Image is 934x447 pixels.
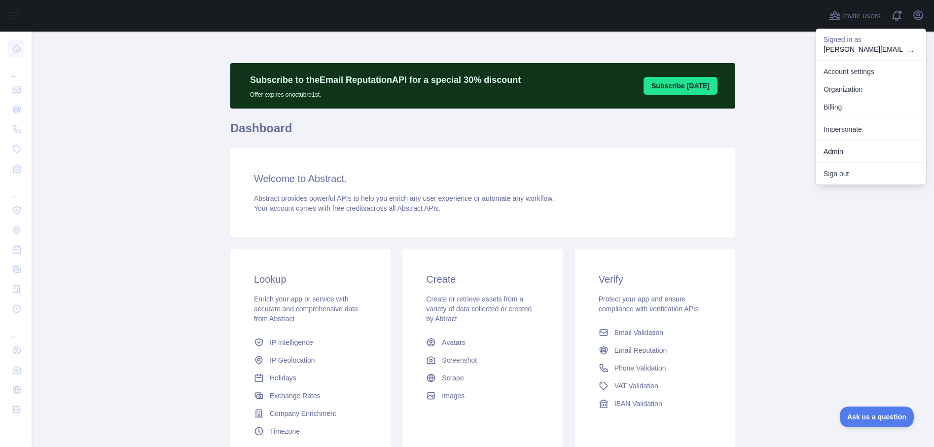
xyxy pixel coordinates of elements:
a: Impersonate [816,120,926,138]
span: Invite users [843,10,881,22]
button: Sign out [816,165,926,183]
a: Organization [816,80,926,98]
p: Signed in as [824,35,918,44]
iframe: Toggle Customer Support [840,407,914,427]
a: Admin [816,143,926,160]
a: Account settings [816,63,926,80]
button: Invite users [827,8,883,24]
p: [PERSON_NAME][EMAIL_ADDRESS][PERSON_NAME][DOMAIN_NAME] [824,44,918,54]
button: Billing [816,98,926,116]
